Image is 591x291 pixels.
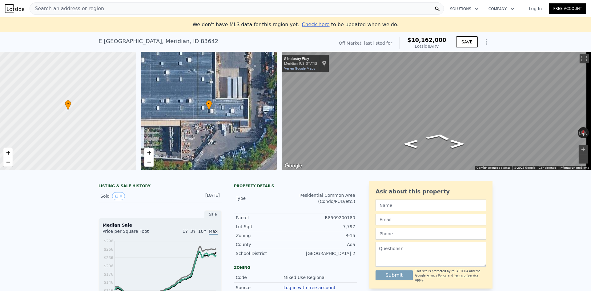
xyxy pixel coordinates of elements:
input: Phone [376,228,486,240]
div: Type [236,195,295,201]
button: Show Options [480,36,492,48]
div: E [GEOGRAPHIC_DATA] , Meridian , ID 83642 [98,37,218,46]
div: Mixed Use Regional [283,274,327,281]
tspan: $206 [104,264,113,268]
span: © 2025 Google [514,166,535,169]
div: Property details [234,184,357,188]
div: Residential Common Area (Condo/PUD/etc.) [295,192,355,204]
div: S Industry Way [284,57,317,62]
div: School District [236,250,295,257]
a: Zoom in [3,148,13,157]
div: • [65,100,71,111]
button: Log in with free account [283,285,336,290]
span: $10,162,000 [407,37,446,43]
button: Alejar [579,154,588,164]
button: Restablecer la vista [581,127,586,139]
div: Ada [295,241,355,248]
span: • [65,101,71,107]
tspan: $146 [104,280,113,285]
div: [GEOGRAPHIC_DATA] 2 [295,250,355,257]
span: − [147,158,151,166]
img: Google [283,162,304,170]
a: Zoom out [3,157,13,167]
div: Ask about this property [376,187,486,196]
div: Street View [282,52,591,170]
div: • [206,100,212,111]
a: Free Account [549,3,586,14]
button: Company [484,3,519,14]
a: Zoom in [144,148,154,157]
button: SAVE [456,36,478,47]
div: R8509200180 [295,215,355,221]
button: Combinaciones de teclas [476,166,510,170]
button: Submit [376,270,413,280]
div: Zoning [234,265,357,270]
div: We don't have MLS data for this region yet. [192,21,398,28]
tspan: $296 [104,239,113,243]
div: Off Market, last listed for [339,40,392,46]
div: to be updated when we do. [302,21,398,28]
path: Ir al este, S Industry Way [443,138,471,150]
button: Activar o desactivar la vista de pantalla completa [580,54,589,63]
div: Zoning [236,232,295,239]
div: Sold [100,192,155,200]
div: Code [236,274,283,281]
a: Abrir esta área en Google Maps (se abre en una ventana nueva) [283,162,304,170]
span: • [206,101,212,107]
button: Acercar [579,145,588,154]
tspan: $266 [104,247,113,252]
span: 10Y [198,229,206,234]
div: Lot Sqft [236,224,295,230]
span: − [6,158,10,166]
div: LISTING & SALE HISTORY [98,184,222,190]
input: Name [376,200,486,211]
input: Email [376,214,486,225]
div: This site is protected by reCAPTCHA and the Google and apply. [415,269,486,282]
path: Ir al norte [418,131,460,143]
span: 3Y [190,229,195,234]
a: Zoom out [144,157,154,167]
div: Lotside ARV [407,43,446,49]
a: Mostrar ubicación en el mapa [322,60,326,67]
a: Condiciones [539,166,556,169]
span: + [6,149,10,156]
a: Log In [521,6,549,12]
button: Rotar en el sentido de las manecillas del reloj [586,127,589,138]
div: Price per Square Foot [103,228,160,238]
button: Solutions [445,3,484,14]
span: + [147,149,151,156]
button: Rotar en sentido antihorario [578,127,581,138]
span: Max [209,229,218,235]
div: 7,797 [295,224,355,230]
tspan: $176 [104,272,113,277]
a: Ver en Google Maps [284,67,315,71]
a: Privacy Policy [427,274,447,277]
img: Lotside [5,4,24,13]
tspan: $236 [104,256,113,260]
div: County [236,241,295,248]
div: [DATE] [192,192,220,200]
span: 1Y [183,229,188,234]
a: Terms of Service [454,274,478,277]
div: Source [236,285,283,291]
div: Parcel [236,215,295,221]
a: Informar un problema [560,166,589,169]
div: Median Sale [103,222,218,228]
span: Check here [302,22,329,27]
div: Mapa [282,52,591,170]
div: Meridian, [US_STATE] [284,62,317,66]
div: R-15 [295,232,355,239]
path: Ir al oeste, S Progress Ave [397,138,425,150]
div: Sale [204,210,222,218]
span: Search an address or region [30,5,104,12]
button: View historical data [112,192,125,200]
